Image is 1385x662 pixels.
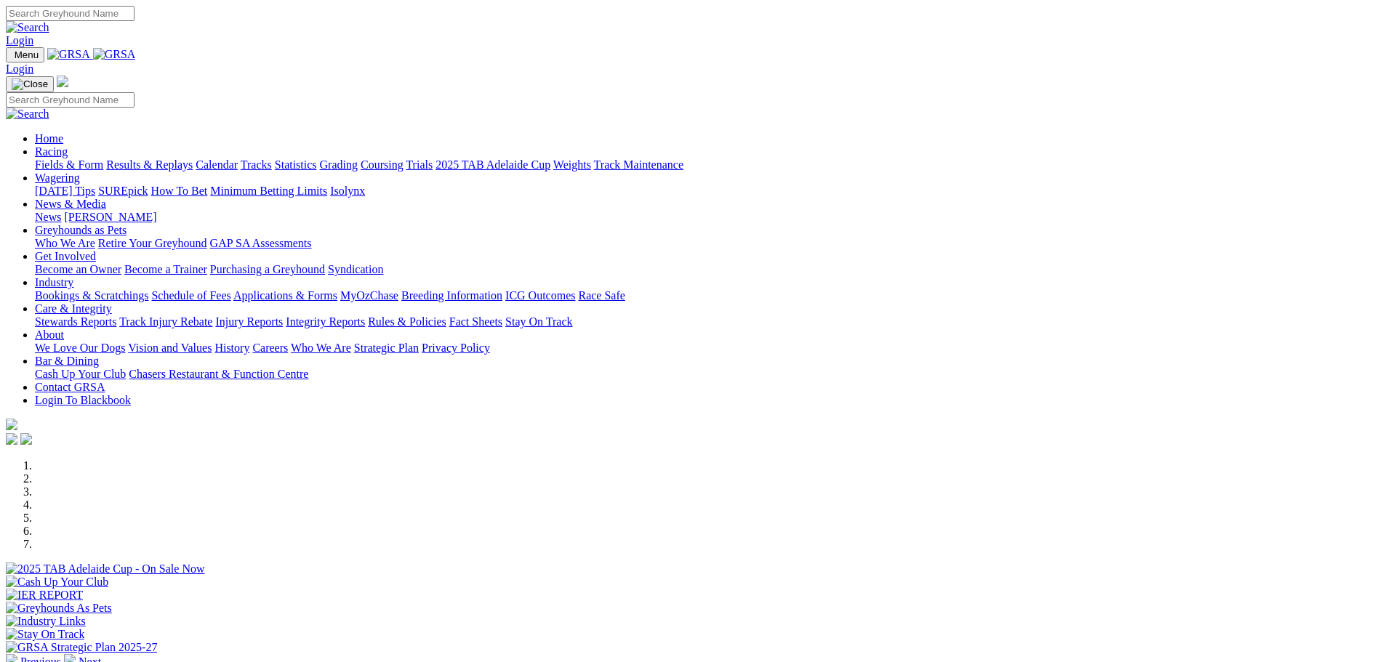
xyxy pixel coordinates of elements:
a: Become an Owner [35,263,121,275]
a: Get Involved [35,250,96,262]
a: Fact Sheets [449,315,502,328]
a: Chasers Restaurant & Function Centre [129,368,308,380]
div: Industry [35,289,1379,302]
a: Home [35,132,63,145]
img: GRSA [93,48,136,61]
a: How To Bet [151,185,208,197]
a: News [35,211,61,223]
div: About [35,342,1379,355]
a: Vision and Values [128,342,212,354]
a: [PERSON_NAME] [64,211,156,223]
img: Close [12,78,48,90]
img: Industry Links [6,615,86,628]
input: Search [6,92,135,108]
a: Who We Are [35,237,95,249]
a: Weights [553,158,591,171]
a: Bar & Dining [35,355,99,367]
a: Schedule of Fees [151,289,230,302]
a: Track Maintenance [594,158,683,171]
a: Isolynx [330,185,365,197]
a: Trials [406,158,433,171]
a: Purchasing a Greyhound [210,263,325,275]
img: Greyhounds As Pets [6,602,112,615]
a: Stewards Reports [35,315,116,328]
a: Who We Are [291,342,351,354]
a: Racing [35,145,68,158]
a: Applications & Forms [233,289,337,302]
a: SUREpick [98,185,148,197]
a: Retire Your Greyhound [98,237,207,249]
input: Search [6,6,135,21]
a: Contact GRSA [35,381,105,393]
a: Syndication [328,263,383,275]
a: Industry [35,276,73,288]
div: Racing [35,158,1379,171]
a: [DATE] Tips [35,185,95,197]
img: logo-grsa-white.png [57,76,68,87]
a: Care & Integrity [35,302,112,315]
a: Grading [320,158,358,171]
a: Calendar [196,158,238,171]
div: Wagering [35,185,1379,198]
a: Greyhounds as Pets [35,224,127,236]
a: Strategic Plan [354,342,419,354]
img: IER REPORT [6,589,83,602]
div: Greyhounds as Pets [35,237,1379,250]
button: Toggle navigation [6,76,54,92]
img: Search [6,108,49,121]
img: twitter.svg [20,433,32,445]
a: Stay On Track [505,315,572,328]
a: Login To Blackbook [35,394,131,406]
div: News & Media [35,211,1379,224]
img: GRSA [47,48,90,61]
a: We Love Our Dogs [35,342,125,354]
a: Statistics [275,158,317,171]
a: Breeding Information [401,289,502,302]
img: 2025 TAB Adelaide Cup - On Sale Now [6,562,205,576]
a: Race Safe [578,289,625,302]
a: ICG Outcomes [505,289,575,302]
a: Track Injury Rebate [119,315,212,328]
span: Menu [15,49,39,60]
img: logo-grsa-white.png [6,419,17,430]
a: 2025 TAB Adelaide Cup [435,158,550,171]
a: Integrity Reports [286,315,365,328]
a: Become a Trainer [124,263,207,275]
img: Search [6,21,49,34]
a: Login [6,34,33,47]
a: Coursing [361,158,404,171]
a: News & Media [35,198,106,210]
a: MyOzChase [340,289,398,302]
a: Privacy Policy [422,342,490,354]
a: Login [6,62,33,75]
div: Bar & Dining [35,368,1379,381]
div: Get Involved [35,263,1379,276]
a: Tracks [241,158,272,171]
a: Wagering [35,171,80,184]
button: Toggle navigation [6,47,44,62]
a: Results & Replays [106,158,193,171]
a: Rules & Policies [368,315,446,328]
img: Stay On Track [6,628,84,641]
a: Minimum Betting Limits [210,185,327,197]
a: Cash Up Your Club [35,368,126,380]
a: Bookings & Scratchings [35,289,148,302]
a: About [35,328,64,341]
img: facebook.svg [6,433,17,445]
a: GAP SA Assessments [210,237,312,249]
img: GRSA Strategic Plan 2025-27 [6,641,157,654]
div: Care & Integrity [35,315,1379,328]
a: Careers [252,342,288,354]
img: Cash Up Your Club [6,576,108,589]
a: Injury Reports [215,315,283,328]
a: History [214,342,249,354]
a: Fields & Form [35,158,103,171]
